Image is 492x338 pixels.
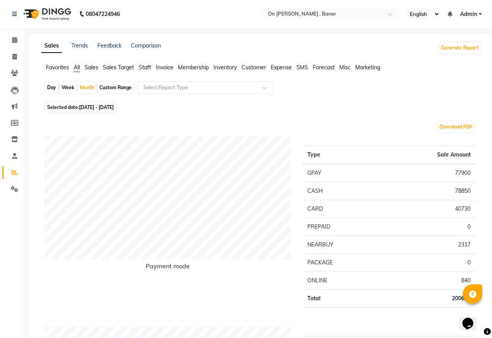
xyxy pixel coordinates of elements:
[303,200,381,218] td: CARD
[44,262,291,273] h6: Payment mode
[131,42,161,49] a: Comparison
[74,64,80,71] span: All
[303,290,381,308] td: Total
[303,218,381,236] td: PREPAID
[381,236,475,254] td: 2317
[79,104,114,110] span: [DATE] - [DATE]
[339,64,351,71] span: Misc
[213,64,237,71] span: Inventory
[86,3,120,25] b: 08047224946
[85,64,98,71] span: Sales
[45,82,58,93] div: Day
[71,42,88,49] a: Trends
[60,82,76,93] div: Week
[381,164,475,182] td: 77900
[303,164,381,182] td: GPAY
[439,42,481,53] button: Generate Report
[156,64,173,71] span: Invoice
[303,182,381,200] td: CASH
[303,272,381,290] td: ONLINE
[459,307,484,330] iframe: chat widget
[78,82,96,93] div: Month
[381,272,475,290] td: 840
[381,146,475,164] th: Sale Amount
[45,102,116,112] span: Selected date:
[303,146,381,164] th: Type
[97,82,134,93] div: Custom Range
[460,10,477,18] span: Admin
[381,218,475,236] td: 0
[381,200,475,218] td: 40730
[97,42,122,49] a: Feedback
[296,64,308,71] span: SMS
[437,121,474,132] button: Download PDF
[313,64,335,71] span: Forecast
[355,64,380,71] span: Marketing
[139,64,151,71] span: Staff
[46,64,69,71] span: Favorites
[178,64,209,71] span: Membership
[271,64,292,71] span: Expense
[41,39,62,53] a: Sales
[381,254,475,272] td: 0
[381,182,475,200] td: 78850
[381,290,475,308] td: 200637
[20,3,73,25] img: logo
[242,64,266,71] span: Customer
[303,254,381,272] td: PACKAGE
[103,64,134,71] span: Sales Target
[303,236,381,254] td: NEARBUY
